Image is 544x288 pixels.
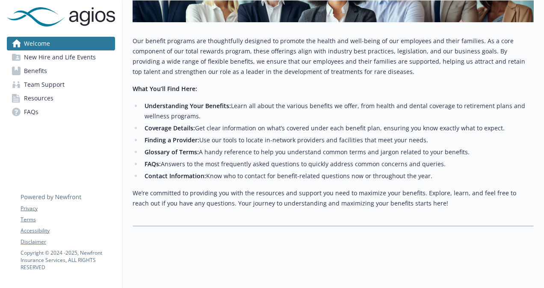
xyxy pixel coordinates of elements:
[7,50,115,64] a: New Hire and Life Events
[142,147,534,157] li: A handy reference to help you understand common terms and jargon related to your benefits.
[24,105,38,119] span: FAQs
[142,159,534,169] li: Answers to the most frequently asked questions to quickly address common concerns and queries.
[24,64,47,78] span: Benefits
[142,135,534,145] li: Use our tools to locate in-network providers and facilities that meet your needs.
[24,50,96,64] span: New Hire and Life Events
[7,64,115,78] a: Benefits
[24,78,65,91] span: Team Support
[7,37,115,50] a: Welcome
[133,85,197,93] strong: What You’ll Find Here:
[21,249,115,271] p: Copyright © 2024 - 2025 , Newfront Insurance Services, ALL RIGHTS RESERVED
[145,148,199,156] strong: Glossary of Terms:
[133,36,534,77] p: Our benefit programs are thoughtfully designed to promote the health and well-being of our employ...
[145,102,231,110] strong: Understanding Your Benefits:
[24,37,50,50] span: Welcome
[7,78,115,91] a: Team Support
[21,227,115,235] a: Accessibility
[142,123,534,133] li: Get clear information on what’s covered under each benefit plan, ensuring you know exactly what t...
[7,91,115,105] a: Resources
[145,136,199,144] strong: Finding a Provider:
[145,124,195,132] strong: Coverage Details:
[21,216,115,223] a: Terms
[142,101,534,121] li: Learn all about the various benefits we offer, from health and dental coverage to retirement plan...
[7,105,115,119] a: FAQs
[142,171,534,181] li: Know who to contact for benefit-related questions now or throughout the year.
[145,160,161,168] strong: FAQs:
[24,91,53,105] span: Resources
[145,172,206,180] strong: Contact Information:
[21,205,115,212] a: Privacy
[133,188,534,209] p: We’re committed to providing you with the resources and support you need to maximize your benefit...
[21,238,115,246] a: Disclaimer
